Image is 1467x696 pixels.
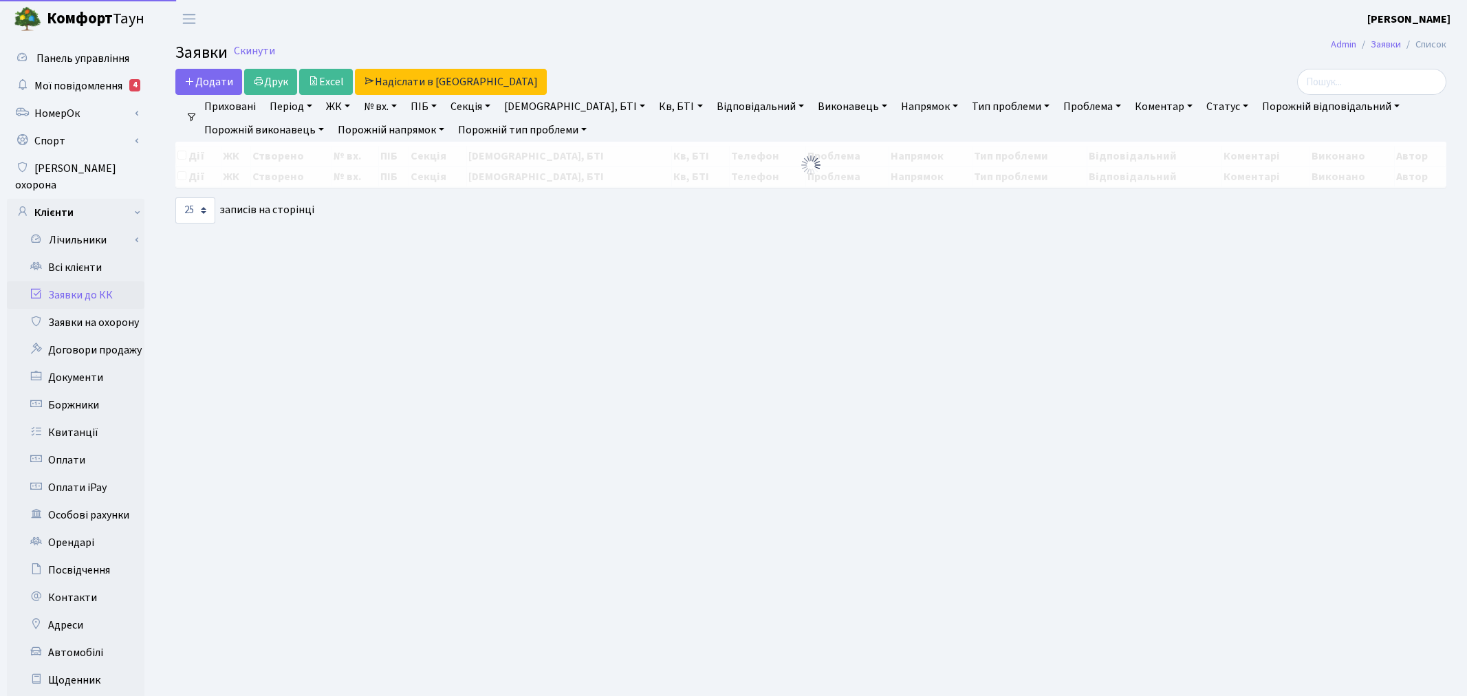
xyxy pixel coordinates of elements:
span: Таун [47,8,144,31]
a: Секція [445,95,496,118]
a: Договори продажу [7,336,144,364]
a: Оплати [7,446,144,474]
a: Порожній напрямок [332,118,450,142]
a: [PERSON_NAME] [1367,11,1450,28]
span: Заявки [175,41,228,65]
a: ПІБ [405,95,442,118]
div: 4 [129,79,140,91]
a: Напрямок [895,95,964,118]
a: Боржники [7,391,144,419]
a: Проблема [1058,95,1127,118]
select: записів на сторінці [175,197,215,224]
a: Excel [299,69,353,95]
a: Порожній тип проблеми [453,118,592,142]
a: Приховані [199,95,261,118]
a: Надіслати в [GEOGRAPHIC_DATA] [355,69,547,95]
a: Посвідчення [7,556,144,584]
a: Додати [175,69,242,95]
a: Спорт [7,127,144,155]
a: № вх. [358,95,402,118]
span: Мої повідомлення [34,78,122,94]
nav: breadcrumb [1310,30,1467,59]
a: Орендарі [7,529,144,556]
a: Коментар [1129,95,1198,118]
a: Панель управління [7,45,144,72]
a: Клієнти [7,199,144,226]
b: Комфорт [47,8,113,30]
a: Статус [1201,95,1254,118]
button: Переключити навігацію [172,8,206,30]
a: Заявки до КК [7,281,144,309]
span: Панель управління [36,51,129,66]
a: Квитанції [7,419,144,446]
a: Адреси [7,611,144,639]
img: Обробка... [800,154,822,176]
a: Всі клієнти [7,254,144,281]
a: Період [264,95,318,118]
a: Заявки [1371,37,1401,52]
a: Порожній відповідальний [1257,95,1405,118]
img: logo.png [14,6,41,33]
a: Документи [7,364,144,391]
a: Оплати iPay [7,474,144,501]
a: Щоденник [7,666,144,694]
input: Пошук... [1297,69,1446,95]
a: Скинути [234,45,275,58]
a: Виконавець [812,95,893,118]
a: [PERSON_NAME] охорона [7,155,144,199]
a: ЖК [320,95,356,118]
span: Додати [184,74,233,89]
a: Мої повідомлення4 [7,72,144,100]
a: Відповідальний [711,95,809,118]
a: Тип проблеми [966,95,1055,118]
a: Порожній виконавець [199,118,329,142]
a: НомерОк [7,100,144,127]
b: [PERSON_NAME] [1367,12,1450,27]
a: [DEMOGRAPHIC_DATA], БТІ [499,95,651,118]
li: Список [1401,37,1446,52]
a: Особові рахунки [7,501,144,529]
a: Друк [244,69,297,95]
a: Лічильники [16,226,144,254]
a: Admin [1331,37,1356,52]
label: записів на сторінці [175,197,314,224]
a: Заявки на охорону [7,309,144,336]
a: Кв, БТІ [653,95,708,118]
a: Контакти [7,584,144,611]
a: Автомобілі [7,639,144,666]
